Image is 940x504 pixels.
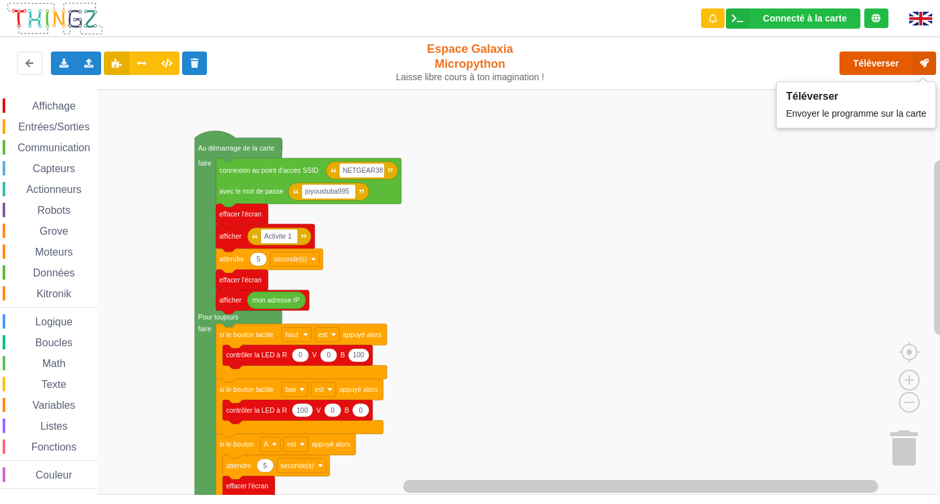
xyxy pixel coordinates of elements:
text: mon adresse IP [253,297,300,304]
text: si le bouton [219,441,254,448]
span: Données [31,267,77,278]
text: B [345,407,349,414]
text: 5 [257,256,260,263]
span: Entrées/Sorties [16,121,91,132]
div: Envoyer le programme sur la carte [786,102,926,120]
text: 0 [331,407,335,414]
div: Tu es connecté au serveur de création de Thingz [864,8,888,28]
text: 100 [296,407,308,414]
text: NETGEAR38 [343,167,383,174]
div: Connecté à la carte [763,14,847,23]
div: Téléverser [786,90,926,102]
button: Téléverser [839,52,936,75]
text: V [317,407,321,414]
text: appuyé alors [311,441,350,448]
text: B [341,351,345,359]
text: 0 [298,351,302,359]
text: V [312,351,317,359]
text: attendre [226,462,251,469]
span: Logique [33,316,74,327]
text: contrôler la LED à R [226,351,287,359]
span: Actionneurs [24,184,84,195]
img: gb.png [909,12,932,25]
span: Robots [35,205,72,216]
text: faire [198,160,211,167]
text: si le bouton tactile [219,331,274,338]
text: effacer l'écran [219,276,262,284]
div: Ta base fonctionne bien ! [726,8,860,29]
text: connexion au point d'accès SSID [219,167,319,174]
text: contrôler la LED à R [226,407,287,414]
text: 5 [263,462,267,469]
text: A [264,441,268,448]
span: Affichage [30,100,77,111]
span: Boucles [33,337,74,348]
span: Listes [39,421,70,432]
span: Math [40,358,68,369]
text: faire [198,325,211,333]
span: Moteurs [33,246,75,258]
text: attendre [219,256,244,263]
text: afficher [219,233,242,240]
text: seconde(s) [274,256,307,263]
div: Espace Galaxia Micropython [390,42,550,83]
span: Variables [31,400,78,411]
span: Grove [38,226,70,237]
text: si le bouton tactile [219,386,274,393]
img: thingz_logo.png [6,1,104,36]
text: appuyé alors [343,331,381,338]
span: Texte [39,379,68,390]
div: Laisse libre cours à ton imagination ! [390,72,550,83]
text: Pour toujours [198,314,239,321]
text: seconde(s) [281,462,314,469]
text: 0 [359,407,363,414]
span: Fonctions [29,441,78,452]
text: est [287,441,296,448]
span: Capteurs [31,163,77,174]
span: Kitronik [35,288,73,299]
text: est [315,386,324,393]
span: Communication [16,142,92,153]
text: afficher [219,297,242,304]
text: Activite 1 [264,233,292,240]
text: 100 [353,351,365,359]
text: est [319,331,328,338]
text: bas [285,386,296,393]
text: avec le mot de passe [219,188,283,195]
span: Couleur [34,469,74,481]
text: Au démarrage de la carte [198,145,275,152]
text: effacer l'écran [219,211,262,218]
text: appuyé alors [339,386,378,393]
text: 0 [326,351,330,359]
text: joyoustuba995 [305,188,350,195]
text: haut [285,331,298,338]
